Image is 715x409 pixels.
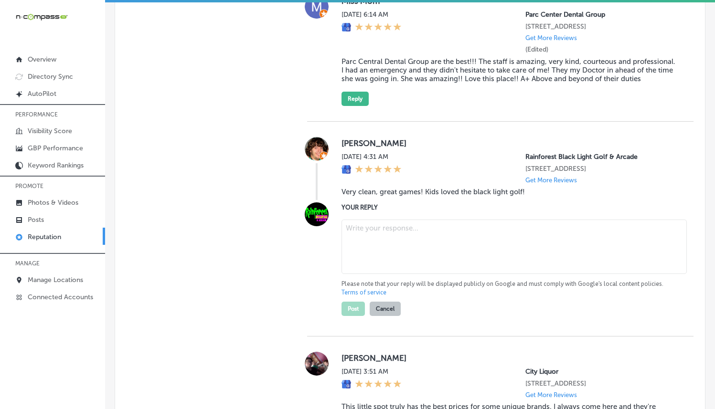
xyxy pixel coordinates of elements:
[305,202,329,226] img: Image
[341,367,402,376] label: [DATE] 3:51 AM
[341,188,678,196] blockquote: Very clean, great games! Kids loved the black light golf!
[525,165,678,173] p: 11394 US-98 Unit D
[525,153,678,161] p: Rainforest Black Light Golf & Arcade
[28,199,78,207] p: Photos & Videos
[15,12,68,21] img: 660ab0bf-5cc7-4cb8-ba1c-48b5ae0f18e60NCTV_CLogo_TV_Black_-500x88.png
[525,22,678,31] p: 77564 Country Club Drive #350
[525,367,678,376] p: City Liquor
[341,288,386,297] a: Terms of service
[28,293,93,301] p: Connected Accounts
[28,73,73,81] p: Directory Sync
[341,302,365,316] button: Post
[341,92,369,106] button: Reply
[341,204,678,211] label: YOUR REPLY
[341,138,678,148] label: [PERSON_NAME]
[28,216,44,224] p: Posts
[28,161,84,169] p: Keyword Rankings
[341,353,678,363] label: [PERSON_NAME]
[525,379,678,388] p: 3004 Nogalitos St
[28,90,56,98] p: AutoPilot
[355,379,402,390] div: 5 Stars
[341,280,678,297] p: Please note that your reply will be displayed publicly on Google and must comply with Google's lo...
[28,127,72,135] p: Visibility Score
[525,45,548,53] label: (Edited)
[28,144,83,152] p: GBP Performance
[341,10,402,19] label: [DATE] 6:14 AM
[525,34,577,42] p: Get More Reviews
[525,177,577,184] p: Get More Reviews
[341,153,402,161] label: [DATE] 4:31 AM
[341,57,678,83] blockquote: Parc Central Dental Group are the best!!! The staff is amazing, very kind, courteous and professi...
[28,276,83,284] p: Manage Locations
[28,233,61,241] p: Reputation
[28,55,56,63] p: Overview
[355,165,402,175] div: 5 Stars
[525,10,678,19] p: Parc Center Dental Group
[370,302,401,316] button: Cancel
[355,22,402,33] div: 5 Stars
[525,391,577,399] p: Get More Reviews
